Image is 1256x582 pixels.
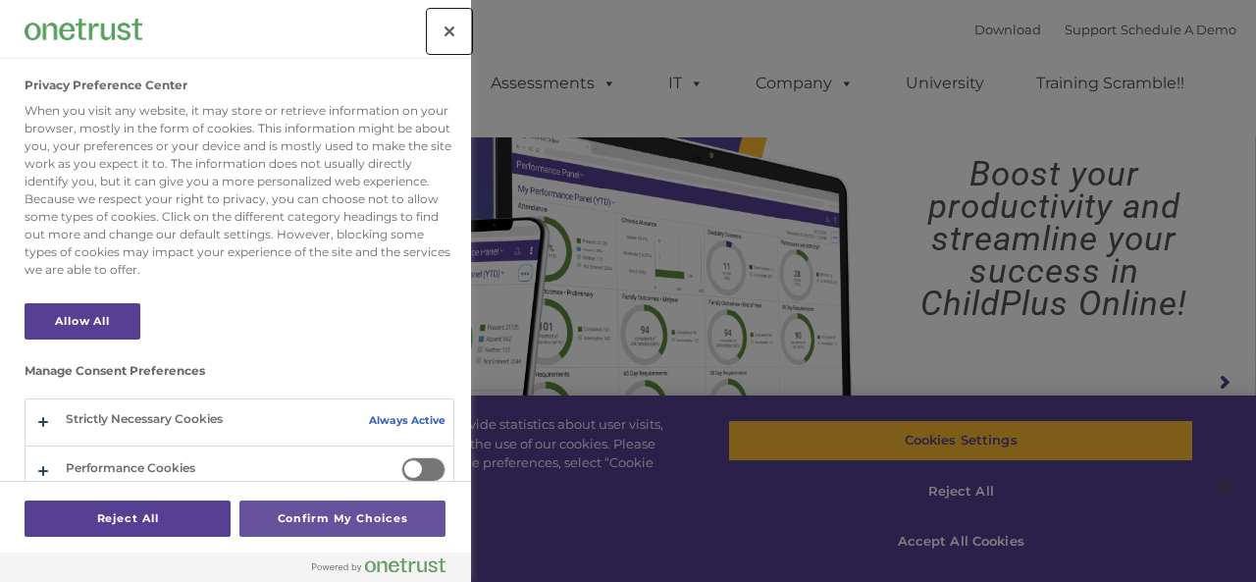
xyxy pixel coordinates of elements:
[25,303,140,340] button: Allow All
[273,210,356,225] span: Phone number
[312,557,461,582] a: Powered by OneTrust Opens in a new Tab
[428,10,471,53] button: Close
[239,501,445,537] button: Confirm My Choices
[25,102,454,279] div: When you visit any website, it may store or retrieve information on your browser, mostly in the f...
[312,557,445,573] img: Powered by OneTrust Opens in a new Tab
[25,501,231,537] button: Reject All
[273,130,333,144] span: Last name
[25,10,142,49] div: Company Logo
[25,19,142,39] img: Company Logo
[25,364,454,388] h3: Manage Consent Preferences
[25,79,187,92] h2: Privacy Preference Center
